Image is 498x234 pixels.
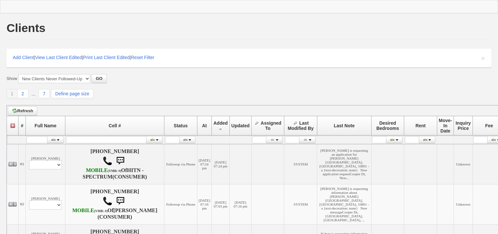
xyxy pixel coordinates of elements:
[454,184,473,225] td: Unknown
[164,184,197,225] td: Followup via Phone
[7,22,45,34] h1: Clients
[317,184,371,225] td: [PERSON_NAME] is requesting information about [PERSON_NAME][GEOGRAPHIC_DATA], [GEOGRAPHIC_DATA], ...
[28,90,39,98] a: ...
[13,55,34,60] a: Add Client
[485,123,493,128] span: Fee
[202,123,207,128] span: At
[131,55,155,60] a: Reset Filter
[454,144,473,184] td: Unknown
[114,195,127,208] img: sms.png
[113,208,158,213] b: [PERSON_NAME]
[35,55,82,60] a: View Last Client Edited
[72,208,108,213] b: T-Mobile USA, Inc.
[376,120,399,131] span: Desired Bedrooms
[439,118,452,133] span: Move-In Date
[229,184,251,225] td: [DATE] 07:16 pm
[103,156,112,166] img: call.png
[86,167,108,173] font: MOBILE
[91,74,107,83] button: GO
[288,120,314,131] span: Last Modified By
[164,144,197,184] td: Followup via Phone
[39,89,50,98] a: 7
[284,184,317,225] td: SYSTEM
[19,184,26,225] td: 02
[8,106,37,116] a: Refresh
[94,209,108,213] font: (VMB: #)
[197,184,211,225] td: [DATE] 07:16 pm
[35,123,57,128] span: Full Name
[7,76,17,82] label: Show
[317,144,371,184] td: [PERSON_NAME] is requesting an application for [PERSON_NAME][GEOGRAPHIC_DATA], [GEOGRAPHIC_DATA],...
[415,123,425,128] span: Rent
[108,169,121,173] font: (VMB: #)
[261,120,281,131] span: Assigned To
[19,116,26,135] th: #
[231,123,250,128] span: Updated
[26,184,65,225] td: [PERSON_NAME]
[18,89,28,98] a: 2
[109,123,121,128] span: Cell #
[197,144,211,184] td: [DATE] 07:24 pm
[174,123,188,128] span: Status
[212,144,230,184] td: [DATE] 07:24 pm
[7,49,491,68] div: | | |
[334,123,355,128] span: Last Note
[72,208,94,213] font: MOBILE
[67,148,163,180] h4: [PHONE_NUMBER] Of (CONSUMER)
[7,89,18,98] a: 1
[19,144,26,184] td: 01
[456,120,471,131] span: Inquiry Price
[51,89,93,98] a: Define page size
[284,144,317,184] td: SYSTEM
[103,196,112,206] img: call.png
[213,120,228,126] span: Added
[26,144,65,184] td: [PERSON_NAME]
[86,167,121,173] b: T-Mobile USA, Inc.
[212,184,230,225] td: [DATE] 07:03 pm
[114,154,127,167] img: sms.png
[67,189,163,220] h4: [PHONE_NUMBER] Of (CONSUMER)
[83,55,130,60] a: Print Last Client Edited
